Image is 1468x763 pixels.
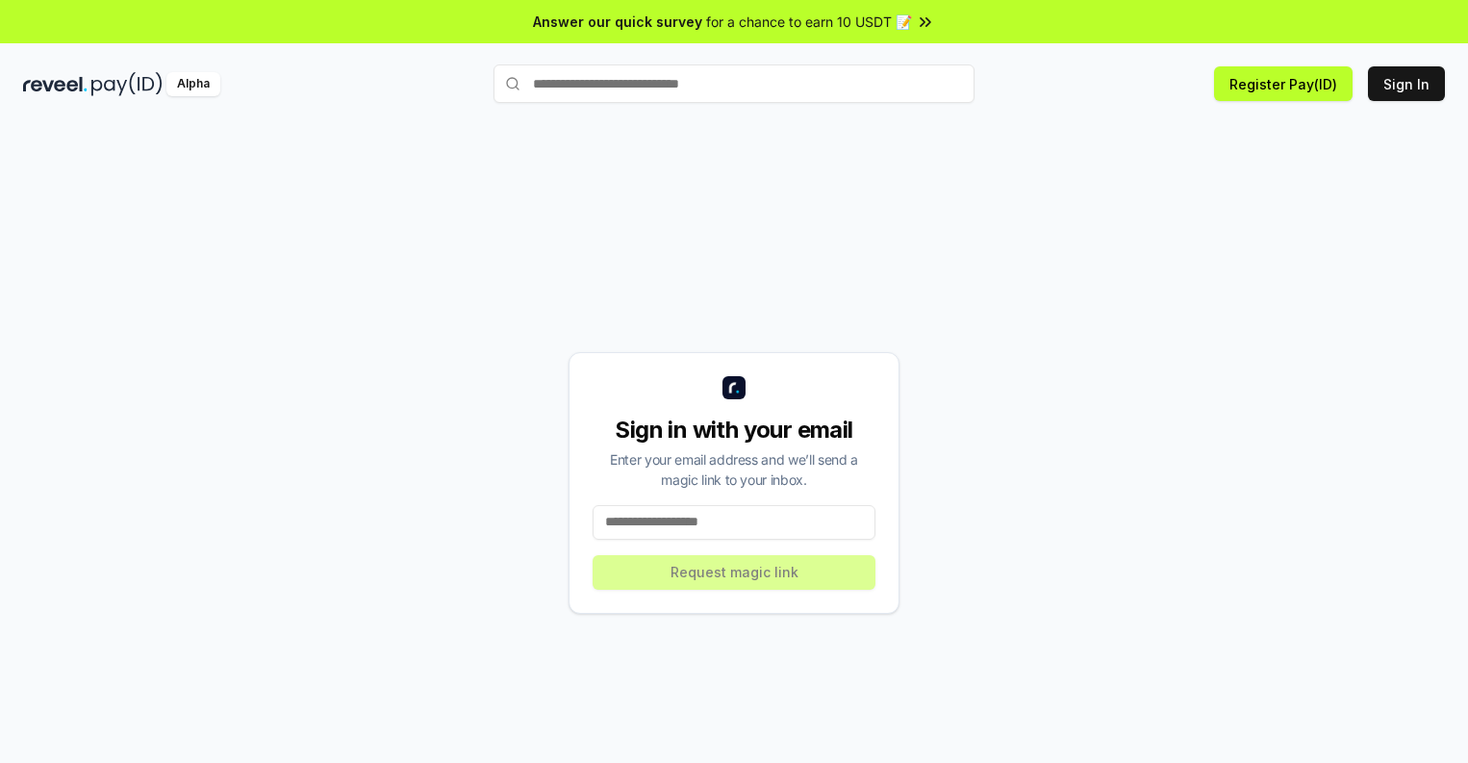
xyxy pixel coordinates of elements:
img: reveel_dark [23,72,88,96]
button: Register Pay(ID) [1214,66,1353,101]
img: logo_small [722,376,746,399]
div: Enter your email address and we’ll send a magic link to your inbox. [593,449,875,490]
span: for a chance to earn 10 USDT 📝 [706,12,912,32]
div: Alpha [166,72,220,96]
span: Answer our quick survey [533,12,702,32]
button: Sign In [1368,66,1445,101]
img: pay_id [91,72,163,96]
div: Sign in with your email [593,415,875,445]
